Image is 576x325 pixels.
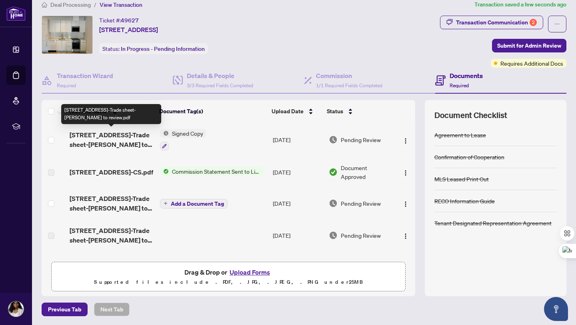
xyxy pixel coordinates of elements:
[66,100,156,122] th: (12) File Name
[42,2,47,8] span: home
[329,168,338,177] img: Document Status
[42,303,88,316] button: Previous Tab
[324,100,393,122] th: Status
[184,267,272,277] span: Drag & Drop or
[270,219,326,251] td: [DATE]
[402,138,409,144] img: Logo
[500,59,563,68] span: Requires Additional Docs
[402,233,409,239] img: Logo
[171,201,224,207] span: Add a Document Tag
[50,1,91,8] span: Deal Processing
[160,198,228,209] button: Add a Document Tag
[94,303,130,316] button: Next Tab
[492,39,566,52] button: Submit for Admin Review
[57,82,76,88] span: Required
[402,170,409,176] img: Logo
[100,1,142,8] span: View Transaction
[450,82,469,88] span: Required
[554,21,560,27] span: ellipsis
[434,130,486,139] div: Agreement to Lease
[341,135,381,144] span: Pending Review
[434,197,495,205] div: RECO Information Guide
[329,231,338,240] img: Document Status
[99,16,139,25] div: Ticket #:
[160,129,169,138] img: Status Icon
[456,16,537,29] div: Transaction Communication
[99,43,208,54] div: Status:
[70,258,154,277] span: 1757607366051-4130ParksideVillageDrUnit106Official.pdf
[42,16,92,54] img: IMG-W12323063_1.jpg
[272,107,304,116] span: Upload Date
[156,100,268,122] th: Document Tag(s)
[227,267,272,277] button: Upload Forms
[99,25,158,34] span: [STREET_ADDRESS]
[341,231,381,240] span: Pending Review
[270,251,326,283] td: [DATE]
[70,194,154,213] span: [STREET_ADDRESS]-Trade sheet-[PERSON_NAME] to review.pdf
[402,201,409,207] img: Logo
[121,17,139,24] span: 49627
[121,45,205,52] span: In Progress - Pending Information
[187,82,253,88] span: 3/3 Required Fields Completed
[327,107,343,116] span: Status
[399,197,412,210] button: Logo
[399,229,412,242] button: Logo
[316,71,382,80] h4: Commission
[544,297,568,321] button: Open asap
[61,104,161,124] div: [STREET_ADDRESS]-Trade sheet-[PERSON_NAME] to review.pdf
[341,199,381,208] span: Pending Review
[434,152,504,161] div: Confirmation of Cooperation
[70,167,153,177] span: [STREET_ADDRESS]-CS.pdf
[316,82,382,88] span: 1/1 Required Fields Completed
[497,39,561,52] span: Submit for Admin Review
[160,167,169,176] img: Status Icon
[169,167,264,176] span: Commission Statement Sent to Listing Brokerage
[440,16,543,29] button: Transaction Communication2
[268,100,324,122] th: Upload Date
[270,122,326,157] td: [DATE]
[434,110,507,121] span: Document Checklist
[187,71,253,80] h4: Details & People
[399,166,412,179] button: Logo
[52,262,405,292] span: Drag & Drop orUpload FormsSupported files include .PDF, .JPG, .JPEG, .PNG under25MB
[70,226,154,245] span: [STREET_ADDRESS]-Trade sheet-[PERSON_NAME] to review.pdf
[160,167,264,176] button: Status IconCommission Statement Sent to Listing Brokerage
[450,71,483,80] h4: Documents
[399,133,412,146] button: Logo
[434,219,552,227] div: Tenant Designated Representation Agreement
[48,303,81,316] span: Previous Tab
[160,199,228,209] button: Add a Document Tag
[56,277,400,287] p: Supported files include .PDF, .JPG, .JPEG, .PNG under 25 MB
[530,19,537,26] div: 2
[329,135,338,144] img: Document Status
[341,163,392,181] span: Document Approved
[8,301,24,317] img: Profile Icon
[329,199,338,208] img: Document Status
[270,187,326,219] td: [DATE]
[57,71,113,80] h4: Transaction Wizard
[70,130,154,149] span: [STREET_ADDRESS]-Trade sheet-[PERSON_NAME] to review.pdf
[270,157,326,187] td: [DATE]
[6,6,26,21] img: logo
[160,129,206,150] button: Status IconSigned Copy
[434,175,489,183] div: MLS Leased Print Out
[169,129,206,138] span: Signed Copy
[164,201,168,205] span: plus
